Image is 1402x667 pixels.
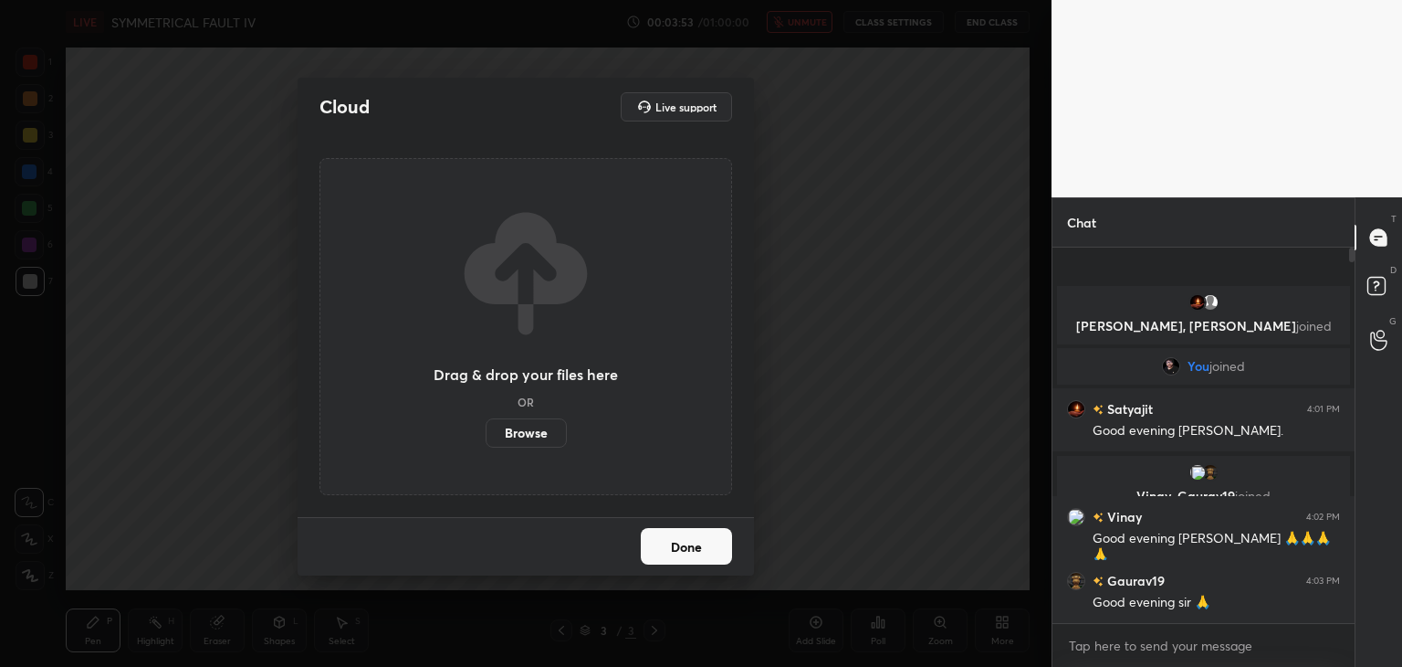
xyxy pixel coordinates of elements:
[1391,212,1397,226] p: T
[1188,293,1207,312] img: daa425374cb446028a250903ee68cc3a.jpg
[1093,513,1104,523] img: no-rating-badge.077c3623.svg
[1067,572,1085,590] img: a803e157896943a7b44a106eca0c0f29.png
[1093,422,1340,440] div: Good evening [PERSON_NAME].
[1067,508,1085,526] img: 3
[1306,576,1340,587] div: 4:03 PM
[1104,507,1142,526] h6: Vinay
[1068,489,1339,503] p: Vinay, Gaurav19
[518,397,534,408] h5: OR
[1093,594,1340,612] div: Good evening sir 🙏
[1307,404,1340,415] div: 4:01 PM
[1235,487,1271,504] span: joined
[1306,512,1340,523] div: 4:02 PM
[434,367,618,382] h3: Drag & drop your files here
[1201,463,1219,482] img: a803e157896943a7b44a106eca0c0f29.png
[1296,317,1332,334] span: joined
[641,528,732,565] button: Done
[1093,530,1340,565] div: Good evening [PERSON_NAME] 🙏🙏🙏🙏
[1052,282,1355,624] div: grid
[655,101,717,112] h5: Live support
[1093,577,1104,587] img: no-rating-badge.077c3623.svg
[1104,571,1165,590] h6: Gaurav19
[1052,198,1111,247] p: Chat
[1104,399,1153,418] h6: Satyajit
[1093,405,1104,415] img: no-rating-badge.077c3623.svg
[1201,293,1219,312] img: default.png
[1188,463,1207,482] img: 3
[1389,314,1397,328] p: G
[1188,359,1209,374] span: You
[1068,319,1339,333] p: [PERSON_NAME], [PERSON_NAME]
[1209,359,1245,374] span: joined
[319,95,370,119] h2: Cloud
[1390,263,1397,277] p: D
[1162,357,1180,376] img: 5ced908ece4343448b4c182ab94390f6.jpg
[1067,400,1085,418] img: daa425374cb446028a250903ee68cc3a.jpg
